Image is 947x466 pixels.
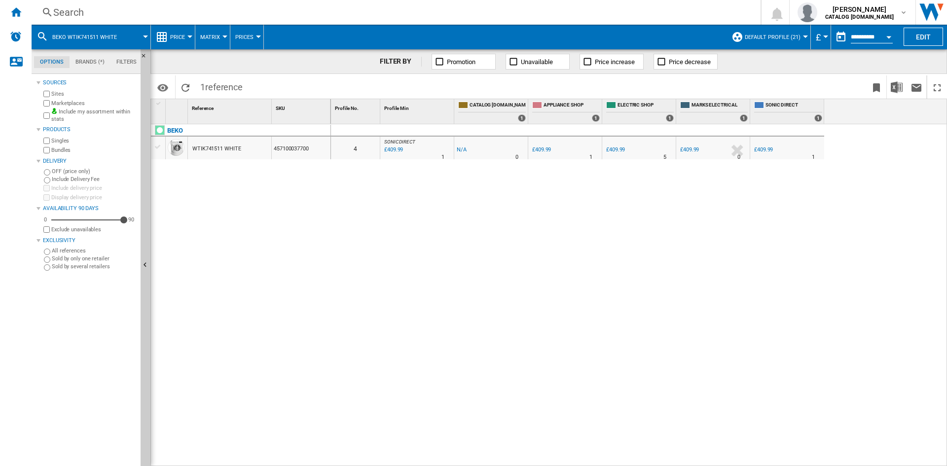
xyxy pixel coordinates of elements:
[663,152,666,162] div: Delivery Time : 5 days
[887,75,907,99] button: Download in Excel
[51,184,137,192] label: Include delivery price
[589,152,592,162] div: Delivery Time : 1 day
[456,99,528,124] div: CATALOG [DOMAIN_NAME] 1 offers sold by CATALOG BEKO.UK
[52,176,137,183] label: Include Delivery Fee
[907,75,926,99] button: Send this report by email
[798,2,817,22] img: profile.jpg
[52,247,137,254] label: All references
[235,25,258,49] button: Prices
[43,157,137,165] div: Delivery
[274,99,330,114] div: Sort None
[34,56,70,68] md-tab-item: Options
[515,152,518,162] div: Delivery Time : 0 day
[190,99,271,114] div: Reference Sort None
[53,5,735,19] div: Search
[51,108,57,114] img: mysite-bg-18x18.png
[110,56,143,68] md-tab-item: Filters
[51,226,137,233] label: Exclude unavailables
[380,57,422,67] div: FILTER BY
[52,25,127,49] button: BEKO WTIK741511 WHITE
[44,249,50,255] input: All references
[765,102,822,110] span: SONIC DIRECT
[200,25,225,49] button: Matrix
[654,54,718,70] button: Price decrease
[383,145,403,155] div: Last updated : Monday, 15 September 2025 10:12
[737,152,740,162] div: Delivery Time : 0 day
[51,194,137,201] label: Display delivery price
[43,79,137,87] div: Sources
[170,25,190,49] button: Price
[752,99,824,124] div: SONIC DIRECT 1 offers sold by SONIC DIRECT
[679,145,699,155] div: £409.99
[521,58,553,66] span: Unavailable
[384,139,415,144] span: SONIC DIRECT
[43,147,50,153] input: Bundles
[825,4,894,14] span: [PERSON_NAME]
[618,102,674,110] span: ELECTRIC SHOP
[880,27,898,44] button: Open calendar
[276,106,285,111] span: SKU
[680,146,699,153] div: £409.99
[382,99,454,114] div: Profile Min Sort None
[153,78,173,96] button: Options
[43,185,50,191] input: Include delivery price
[441,152,444,162] div: Delivery Time : 1 day
[52,168,137,175] label: OFF (price only)
[190,99,271,114] div: Sort None
[432,54,496,70] button: Promotion
[506,54,570,70] button: Unavailable
[606,146,625,153] div: £409.99
[816,25,826,49] button: £
[867,75,886,99] button: Bookmark this report
[331,137,380,159] div: 4
[170,34,185,40] span: Price
[52,34,117,40] span: BEKO WTIK741511 WHITE
[43,237,137,245] div: Exclusivity
[531,145,551,155] div: £409.99
[168,99,187,114] div: Sort None
[52,263,137,270] label: Sold by several retailers
[274,99,330,114] div: SKU Sort None
[745,25,805,49] button: Default profile (21)
[335,106,359,111] span: Profile No.
[457,145,467,155] div: N/A
[272,137,330,159] div: 457100037700
[580,54,644,70] button: Price increase
[740,114,748,122] div: 1 offers sold by MARKS ELECTRICAL
[52,255,137,262] label: Sold by only one retailer
[595,58,635,66] span: Price increase
[605,145,625,155] div: £409.99
[544,102,600,110] span: APPLIANCE SHOP
[51,90,137,98] label: Sites
[51,108,137,123] label: Include my assortment within stats
[44,169,50,176] input: OFF (price only)
[126,216,137,223] div: 90
[753,145,773,155] div: £409.99
[447,58,475,66] span: Promotion
[51,146,137,154] label: Bundles
[43,194,50,201] input: Display delivery price
[176,75,195,99] button: Reload
[51,215,124,225] md-slider: Availability
[235,34,254,40] span: Prices
[592,114,600,122] div: 1 offers sold by APPLIANCE SHOP
[666,114,674,122] div: 1 offers sold by ELECTRIC SHOP
[44,264,50,271] input: Sold by several retailers
[927,75,947,99] button: Maximize
[530,99,602,124] div: APPLIANCE SHOP 1 offers sold by APPLIANCE SHOP
[816,32,821,42] span: £
[43,226,50,233] input: Display delivery price
[51,137,137,144] label: Singles
[200,34,220,40] span: Matrix
[333,99,380,114] div: Sort None
[10,31,22,42] img: alerts-logo.svg
[43,91,50,97] input: Sites
[70,56,110,68] md-tab-item: Brands (*)
[814,114,822,122] div: 1 offers sold by SONIC DIRECT
[36,25,146,49] div: BEKO WTIK741511 WHITE
[754,146,773,153] div: £409.99
[195,75,248,96] span: 1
